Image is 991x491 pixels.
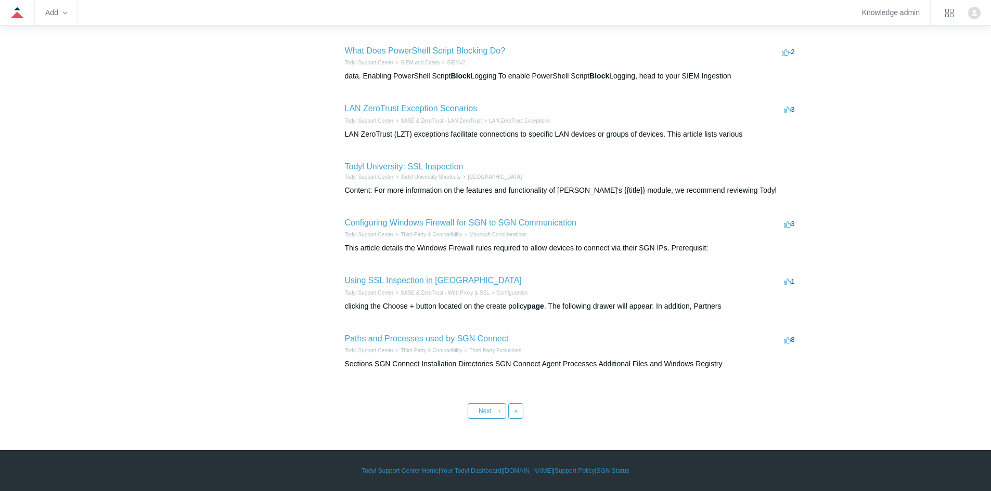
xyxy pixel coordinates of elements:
[393,347,462,354] li: Third Party & Compatibility
[555,466,595,475] a: Support Policy
[345,174,394,180] a: Todyl Support Center
[862,10,920,16] a: Knowledge admin
[345,71,797,82] div: data. Enabling PowerShell Script Logging To enable PowerShell Script Logging, head to your SIEM I...
[440,59,465,67] li: SIEMv2
[784,220,794,228] span: 3
[401,118,482,124] a: SASE & ZeroTrust - LAN ZeroTrust
[784,277,794,285] span: 1
[784,336,794,343] span: 8
[498,407,500,415] span: ›
[345,173,394,181] li: Todyl Support Center
[470,232,527,237] a: Microsoft Considerations
[968,7,981,19] img: user avatar
[401,290,490,296] a: SASE & ZeroTrust - Web Proxy & SSL
[345,185,797,196] div: Content: For more information on the features and functionality of [PERSON_NAME]'s {{title}} modu...
[401,60,440,65] a: SIEM and Cases
[784,105,794,113] span: 3
[479,407,492,415] span: Next
[345,231,394,238] li: Todyl Support Center
[393,231,462,238] li: Third Party & Compatibility
[460,173,522,181] li: Todyl University
[468,174,522,180] a: [GEOGRAPHIC_DATA]
[345,348,394,353] a: Todyl Support Center
[462,347,521,354] li: Third Party Exclusions
[345,59,394,67] li: Todyl Support Center
[345,289,394,297] li: Todyl Support Center
[345,117,394,125] li: Todyl Support Center
[440,466,501,475] a: Your Todyl Dashboard
[393,117,482,125] li: SASE & ZeroTrust - LAN ZeroTrust
[345,104,478,113] a: LAN ZeroTrust Exception Scenarios
[345,232,394,237] a: Todyl Support Center
[345,301,797,312] div: clicking the Choose + button located on the create policy . The following drawer will appear: In ...
[782,48,795,56] span: -2
[468,403,506,419] a: Next
[597,466,629,475] a: SGN Status
[393,59,440,67] li: SIEM and Cases
[527,302,544,310] em: page
[345,60,394,65] a: Todyl Support Center
[401,232,462,237] a: Third Party & Compatibility
[345,162,464,171] a: Todyl University: SSL Inspection
[589,72,609,80] em: Block
[503,466,553,475] a: [DOMAIN_NAME]
[447,60,465,65] a: SIEMv2
[345,129,797,140] div: LAN ZeroTrust (LZT) exceptions facilitate connections to specific LAN devices or groups of device...
[451,72,470,80] em: Block
[482,117,550,125] li: LAN ZeroTrust Exceptions
[345,118,394,124] a: Todyl Support Center
[393,173,460,181] li: Todyl University Shortcuts
[393,289,489,297] li: SASE & ZeroTrust - Web Proxy & SSL
[345,218,576,227] a: Configuring Windows Firewall for SGN to SGN Communication
[514,407,518,415] span: »
[345,290,394,296] a: Todyl Support Center
[345,347,394,354] li: Todyl Support Center
[345,276,522,285] a: Using SSL Inspection in [GEOGRAPHIC_DATA]
[489,118,550,124] a: LAN ZeroTrust Exceptions
[345,334,509,343] a: Paths and Processes used by SGN Connect
[401,174,460,180] a: Todyl University Shortcuts
[345,243,797,254] div: This article details the Windows Firewall rules required to allow devices to connect via their SG...
[462,231,527,238] li: Microsoft Considerations
[470,348,521,353] a: Third Party Exclusions
[497,290,527,296] a: Configuration
[362,466,439,475] a: Todyl Support Center Home
[345,46,506,55] a: What Does PowerShell Script Blocking Do?
[194,466,797,475] div: | | | |
[45,10,67,16] zd-hc-trigger: Add
[401,348,462,353] a: Third Party & Compatibility
[345,359,797,369] div: Sections SGN Connect Installation Directories SGN Connect Agent Processes Additional Files and Wi...
[968,7,981,19] zd-hc-trigger: Click your profile icon to open the profile menu
[490,289,527,297] li: Configuration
